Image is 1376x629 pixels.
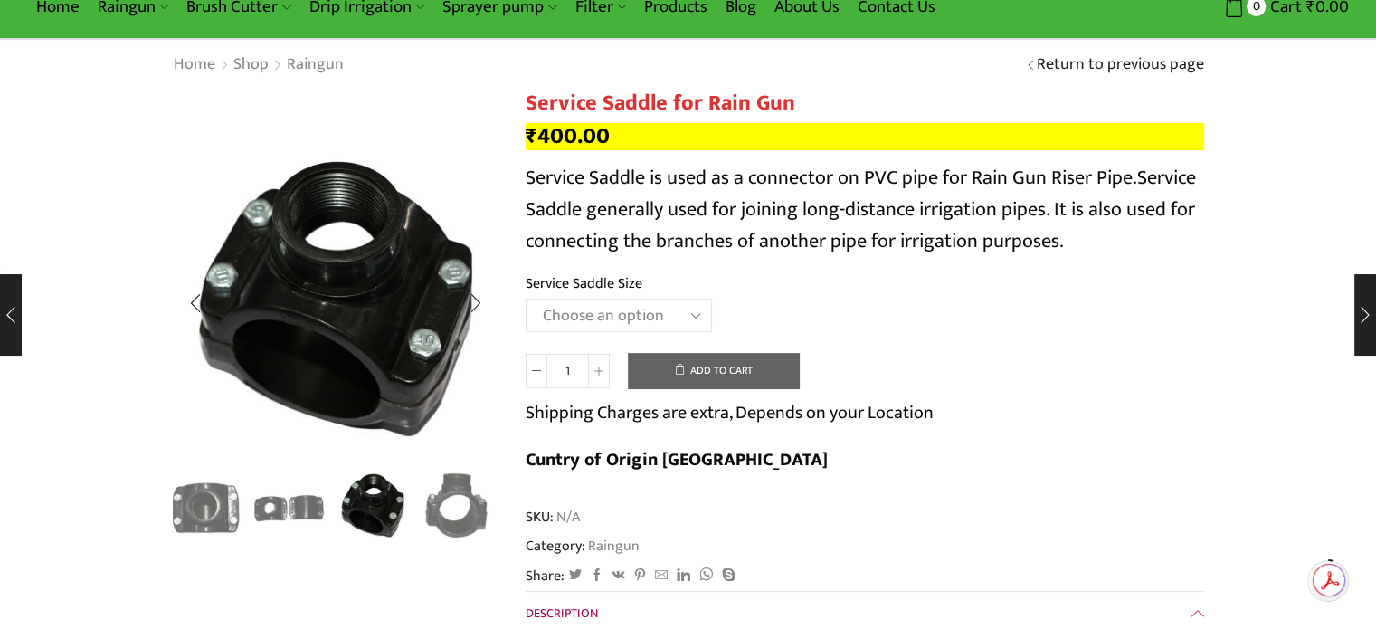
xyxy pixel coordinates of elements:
[173,136,498,462] div: 3 / 4
[526,273,642,294] label: Service Saddle Size
[251,471,327,546] a: 10
[453,281,498,326] div: Next slide
[168,471,243,543] li: 1 / 4
[554,507,580,528] span: N/A
[168,471,243,546] a: Service Saddle
[526,161,1137,195] span: Service Saddle is used as a connector on PVC pipe for Rain Gun Riser Pipe.
[173,281,218,326] div: Previous slide
[251,471,327,543] li: 2 / 4
[1037,53,1204,77] a: Return to previous page
[526,566,565,586] span: Share:
[286,53,345,77] a: Raingun
[547,354,588,388] input: Product quantity
[526,603,598,624] span: Description
[526,118,537,155] span: ₹
[526,444,828,475] b: Cuntry of Origin [GEOGRAPHIC_DATA]
[419,468,494,543] a: 13
[585,534,640,558] a: Raingun
[526,91,1204,117] h1: Service Saddle for Rain Gun
[419,471,494,543] li: 4 / 4
[526,118,610,155] bdi: 400.00
[168,471,243,546] img: Service Saddle For Rain Gun
[526,398,934,427] p: Shipping Charges are extra, Depends on your Location
[628,353,800,389] button: Add to cart
[526,536,640,557] span: Category:
[336,468,411,543] a: 12
[232,53,270,77] a: Shop
[173,53,216,77] a: Home
[173,53,345,77] nav: Breadcrumb
[336,471,411,543] li: 3 / 4
[526,507,1204,528] span: SKU:
[526,161,1196,258] span: Service Saddle generally used for joining long-distance irrigation pipes. It is also used for con...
